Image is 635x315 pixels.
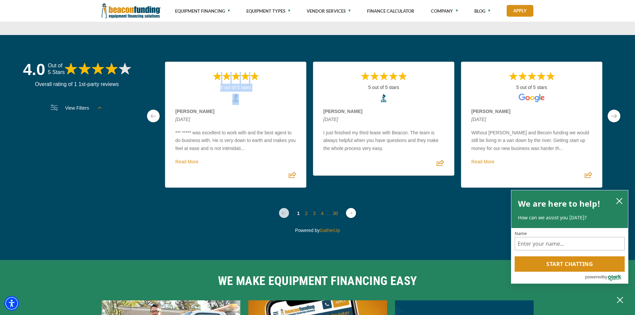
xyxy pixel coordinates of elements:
[515,256,625,272] button: Start chatting
[175,108,296,116] span: [PERSON_NAME]
[519,94,544,102] img: google
[614,196,625,205] button: close chatbox
[320,228,340,233] a: GatherUp
[17,80,137,88] div: Overall rating of 1 1st-party reviews
[48,70,65,75] span: 5 Stars
[507,5,533,17] a: Apply
[380,94,387,102] img: bbb
[48,63,65,68] span: Out of
[608,110,620,122] a: next page
[147,110,160,122] a: previous page
[323,84,444,92] div: 5 out of 5 stars
[175,129,296,153] p: *** ***** was excellent to work with and the best agent to do business with. He is very down to e...
[585,273,602,281] span: powered
[511,190,628,284] div: olark chatbox
[471,108,592,116] span: [PERSON_NAME]
[518,214,621,221] p: How can we assist you [DATE]?
[17,228,618,233] p: Powered by
[102,273,534,289] h2: WE MAKE EQUIPMENT FINANCING EASY
[323,116,444,124] span: [DATE]
[437,162,444,168] a: Share review
[232,94,239,102] img: bbb
[175,84,296,92] div: 5 out of 5 stars
[323,108,444,116] span: [PERSON_NAME]
[333,211,338,216] a: Change page to 30
[471,84,592,92] div: 5 out of 5 stars
[585,272,628,283] a: Powered by Olark
[612,290,628,310] button: Close Chatbox
[471,159,494,164] a: Read More
[175,159,198,164] a: Read More
[297,211,300,216] a: Change page to 1
[4,296,19,311] div: Accessibility Menu
[279,208,289,218] a: Previous page
[289,174,296,180] a: Share review
[305,211,308,216] a: Change page to 2
[515,237,625,250] input: Name
[175,116,296,124] span: [DATE]
[313,211,316,216] a: Change page to 3
[585,174,592,180] a: Share review
[321,211,324,216] a: Change page to 4
[323,129,444,153] p: I just finished my third lease with Beacon. The team is always helpful when you have questions an...
[518,197,600,210] h2: We are here to help!
[471,116,592,124] span: [DATE]
[346,208,356,218] a: Next page
[326,211,330,216] span: ...
[515,231,625,236] label: Name
[471,129,592,153] p: Without [PERSON_NAME] and Becom funding we would still be living in a van down by the river. Gett...
[23,62,48,78] div: 4.0
[17,100,137,116] a: View Filters
[603,273,607,281] span: by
